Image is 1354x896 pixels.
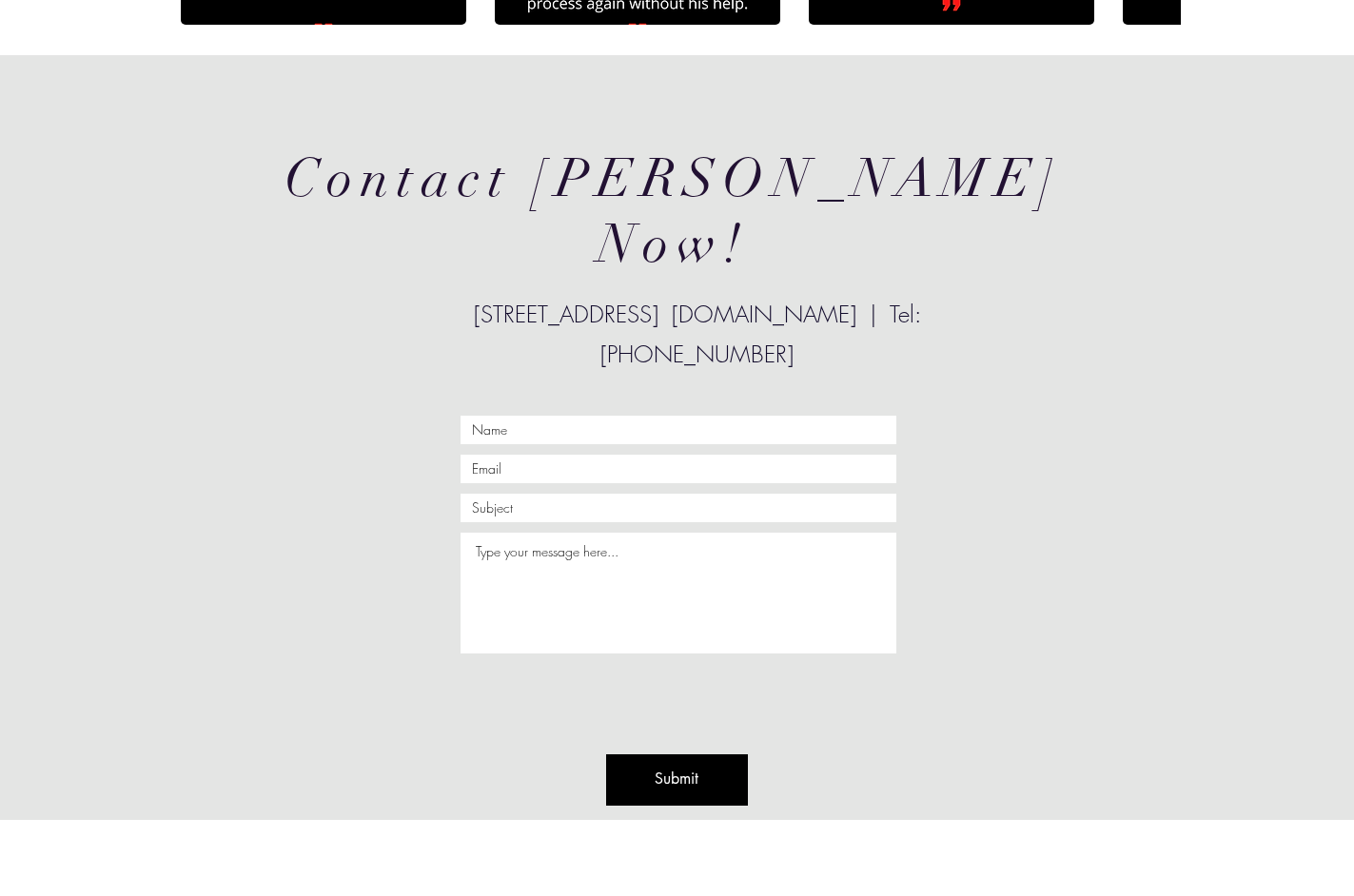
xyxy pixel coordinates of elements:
span: Contact [PERSON_NAME] Now! [285,146,1062,277]
input: Email [461,455,896,483]
button: Submit [606,754,748,806]
span: Submit [655,769,698,789]
input: Name [461,416,896,444]
iframe: reCAPTCHA [461,684,683,741]
input: Subject [461,494,896,522]
span: [STREET_ADDRESS] [DOMAIN_NAME] | Tel: [PHONE_NUMBER] [474,299,921,369]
